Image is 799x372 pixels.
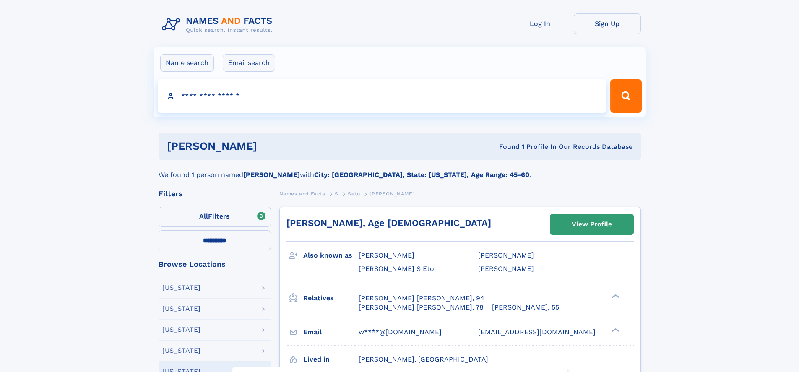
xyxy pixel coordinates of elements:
[478,265,534,273] span: [PERSON_NAME]
[303,352,359,367] h3: Lived in
[199,212,208,220] span: All
[359,303,484,312] a: [PERSON_NAME] [PERSON_NAME], 78
[478,251,534,259] span: [PERSON_NAME]
[478,328,596,336] span: [EMAIL_ADDRESS][DOMAIN_NAME]
[303,291,359,305] h3: Relatives
[159,260,271,268] div: Browse Locations
[507,13,574,34] a: Log In
[572,215,612,234] div: View Profile
[348,188,360,199] a: Seto
[492,303,559,312] a: [PERSON_NAME], 55
[162,326,200,333] div: [US_STATE]
[610,293,620,299] div: ❯
[550,214,633,234] a: View Profile
[348,191,360,197] span: Seto
[314,171,529,179] b: City: [GEOGRAPHIC_DATA], State: [US_STATE], Age Range: 45-60
[359,251,414,259] span: [PERSON_NAME]
[279,188,325,199] a: Names and Facts
[159,13,279,36] img: Logo Names and Facts
[162,305,200,312] div: [US_STATE]
[159,207,271,227] label: Filters
[158,79,607,113] input: search input
[286,218,491,228] a: [PERSON_NAME], Age [DEMOGRAPHIC_DATA]
[303,248,359,263] h3: Also known as
[574,13,641,34] a: Sign Up
[359,355,488,363] span: [PERSON_NAME], [GEOGRAPHIC_DATA]
[223,54,275,72] label: Email search
[335,191,338,197] span: S
[160,54,214,72] label: Name search
[159,190,271,198] div: Filters
[167,141,378,151] h1: [PERSON_NAME]
[370,191,414,197] span: [PERSON_NAME]
[359,294,484,303] a: [PERSON_NAME] [PERSON_NAME], 94
[378,142,632,151] div: Found 1 Profile In Our Records Database
[243,171,300,179] b: [PERSON_NAME]
[159,160,641,180] div: We found 1 person named with .
[610,327,620,333] div: ❯
[162,284,200,291] div: [US_STATE]
[303,325,359,339] h3: Email
[335,188,338,199] a: S
[162,347,200,354] div: [US_STATE]
[610,79,641,113] button: Search Button
[359,265,434,273] span: [PERSON_NAME] S Eto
